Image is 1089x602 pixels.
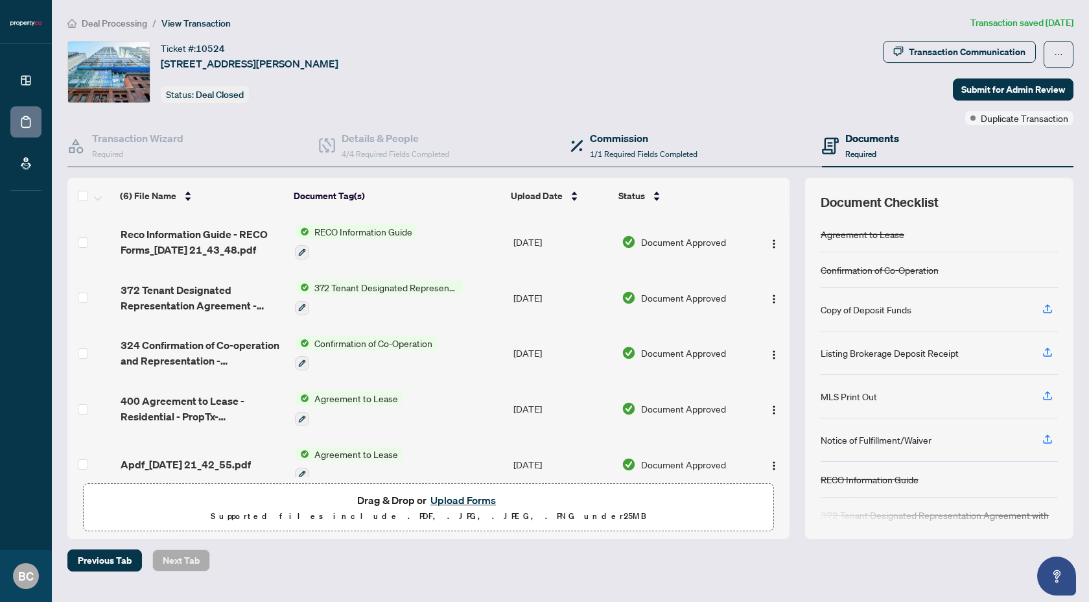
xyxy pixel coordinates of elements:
[152,549,210,572] button: Next Tab
[769,350,779,360] img: Logo
[82,18,147,29] span: Deal Processing
[618,189,645,203] span: Status
[295,336,309,350] img: Status Icon
[161,56,338,71] span: [STREET_ADDRESS][PERSON_NAME]
[970,16,1073,30] article: Transaction saved [DATE]
[309,336,438,350] span: Confirmation of Co-Operation
[295,447,403,482] button: Status IconAgreement to Lease
[427,492,500,509] button: Upload Forms
[821,193,939,211] span: Document Checklist
[622,346,636,360] img: Document Status
[511,189,563,203] span: Upload Date
[622,235,636,249] img: Document Status
[821,227,904,241] div: Agreement to Lease
[91,509,766,524] p: Supported files include .PDF, .JPG, .JPEG, .PNG under 25 MB
[121,457,251,472] span: Apdf_[DATE] 21_42_55.pdf
[764,454,784,475] button: Logo
[309,224,417,239] span: RECO Information Guide
[161,18,231,29] span: View Transaction
[508,381,616,437] td: [DATE]
[769,461,779,471] img: Logo
[115,178,288,214] th: (6) File Name
[845,130,899,146] h4: Documents
[68,42,150,102] img: IMG-C12325347_1.jpg
[883,41,1036,63] button: Transaction Communication
[508,437,616,492] td: [DATE]
[508,270,616,326] td: [DATE]
[121,226,285,258] span: Reco Information Guide - RECO Forms_[DATE] 21_43_48.pdf
[641,346,726,360] span: Document Approved
[120,189,176,203] span: (6) File Name
[309,391,403,405] span: Agreement to Lease
[508,214,616,270] td: [DATE]
[309,280,463,295] span: 372 Tenant Designated Representation Agreement with Company Schedule A
[92,130,183,146] h4: Transaction Wizard
[641,235,726,249] span: Document Approved
[1054,50,1063,59] span: ellipsis
[342,130,449,146] h4: Details & People
[18,567,34,585] span: BC
[67,19,76,28] span: home
[613,178,747,214] th: Status
[506,178,613,214] th: Upload Date
[78,550,132,571] span: Previous Tab
[295,224,309,239] img: Status Icon
[953,78,1073,101] button: Submit for Admin Review
[121,393,285,424] span: 400 Agreement to Lease - Residential - PropTx-OREApdf_[DATE] 21_43_19.pdf
[769,294,779,304] img: Logo
[342,149,449,159] span: 4/4 Required Fields Completed
[295,391,403,426] button: Status IconAgreement to Lease
[84,484,773,532] span: Drag & Drop orUpload FormsSupported files include .PDF, .JPG, .JPEG, .PNG under25MB
[641,402,726,416] span: Document Approved
[121,337,285,368] span: 324 Confirmation of Co-operation and Representation - TenantLandlord - PropTx-OREApdf_[DATE] 21_4...
[641,457,726,472] span: Document Approved
[508,326,616,381] td: [DATE]
[769,239,779,249] img: Logo
[295,447,309,461] img: Status Icon
[295,391,309,405] img: Status Icon
[196,89,244,101] span: Deal Closed
[764,232,784,252] button: Logo
[622,457,636,472] img: Document Status
[622,402,636,416] img: Document Status
[821,263,939,277] div: Confirmation of Co-Operation
[295,224,417,259] button: Status IconRECO Information Guide
[764,287,784,308] button: Logo
[196,43,225,54] span: 10524
[161,86,249,103] div: Status:
[295,336,438,371] button: Status IconConfirmation of Co-Operation
[288,178,506,214] th: Document Tag(s)
[590,130,697,146] h4: Commission
[622,291,636,305] img: Document Status
[92,149,123,159] span: Required
[764,343,784,363] button: Logo
[981,111,1068,125] span: Duplicate Transaction
[961,79,1065,100] span: Submit for Admin Review
[121,282,285,313] span: 372 Tenant Designated Representation Agreement - PropTx-OREA_[DATE] 21_43_44.pdf
[821,302,911,317] div: Copy of Deposit Funds
[295,280,463,315] button: Status Icon372 Tenant Designated Representation Agreement with Company Schedule A
[10,19,41,27] img: logo
[769,405,779,415] img: Logo
[357,492,500,509] span: Drag & Drop or
[821,389,877,403] div: MLS Print Out
[764,398,784,419] button: Logo
[1037,557,1076,596] button: Open asap
[67,549,142,572] button: Previous Tab
[641,291,726,305] span: Document Approved
[909,42,1025,62] div: Transaction Communication
[821,346,959,360] div: Listing Brokerage Deposit Receipt
[161,41,225,56] div: Ticket #:
[821,472,919,487] div: RECO Information Guide
[152,16,156,30] li: /
[295,280,309,295] img: Status Icon
[309,447,403,461] span: Agreement to Lease
[590,149,697,159] span: 1/1 Required Fields Completed
[821,433,931,447] div: Notice of Fulfillment/Waiver
[845,149,876,159] span: Required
